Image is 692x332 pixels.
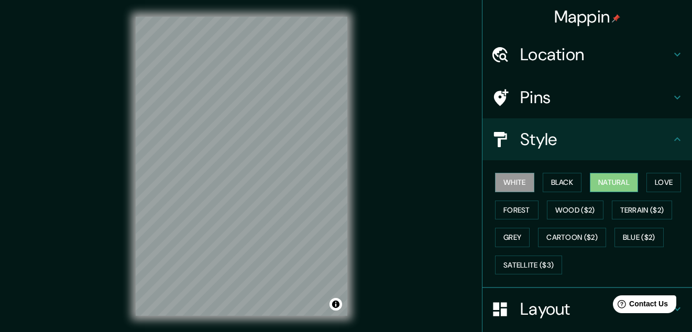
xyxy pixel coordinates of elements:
div: Location [482,34,692,75]
button: Forest [495,201,539,220]
button: Wood ($2) [547,201,603,220]
button: Toggle attribution [329,298,342,311]
div: Pins [482,76,692,118]
button: Black [543,173,582,192]
h4: Style [520,129,671,150]
button: Blue ($2) [614,228,664,247]
button: White [495,173,534,192]
iframe: Help widget launcher [599,291,680,320]
canvas: Map [136,17,347,316]
h4: Layout [520,298,671,319]
div: Style [482,118,692,160]
h4: Location [520,44,671,65]
h4: Pins [520,87,671,108]
img: pin-icon.png [612,14,620,23]
div: Layout [482,288,692,330]
h4: Mappin [554,6,621,27]
button: Cartoon ($2) [538,228,606,247]
button: Natural [590,173,638,192]
button: Terrain ($2) [612,201,673,220]
button: Grey [495,228,530,247]
button: Satellite ($3) [495,256,562,275]
button: Love [646,173,681,192]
